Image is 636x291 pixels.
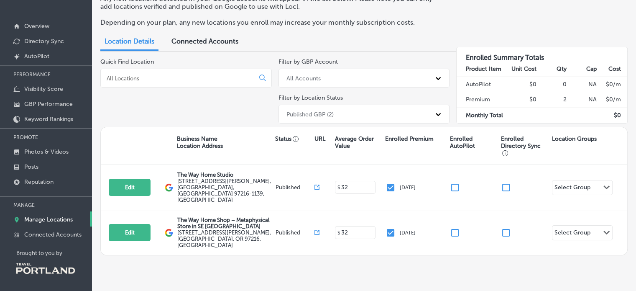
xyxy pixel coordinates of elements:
p: $ [337,230,340,236]
th: Unit Cost [507,62,537,77]
div: Published GBP (2) [286,111,334,118]
span: Location Details [105,37,154,45]
p: Enrolled Premium [385,135,434,142]
p: Published [276,229,315,236]
label: Filter by Location Status [278,94,343,101]
div: Select Group [554,184,590,193]
img: logo [165,183,173,192]
th: Qty [537,62,567,77]
p: Location Groups [552,135,597,142]
p: URL [314,135,325,142]
p: Visibility Score [24,85,63,93]
td: $ 0 /m [597,77,627,92]
p: [DATE] [400,185,416,191]
td: NA [567,77,597,92]
p: Enrolled Directory Sync [501,135,548,157]
span: Connected Accounts [171,37,238,45]
p: Keyword Rankings [24,116,73,123]
p: The Way Home Studio [177,172,273,178]
div: All Accounts [286,75,321,82]
button: Edit [109,224,151,241]
p: Business Name Location Address [177,135,223,149]
img: Travel Portland [16,263,75,274]
input: All Locations [106,75,253,82]
p: [DATE] [400,230,416,236]
p: AutoPilot [24,53,49,60]
p: Brought to you by [16,250,92,256]
p: GBP Performance [24,100,73,108]
label: Quick Find Location [100,58,154,65]
p: Photos & Videos [24,148,69,155]
th: Cap [567,62,597,77]
p: Overview [24,23,49,30]
div: Select Group [554,229,590,239]
td: $0 [507,92,537,108]
label: [STREET_ADDRESS][PERSON_NAME] , [GEOGRAPHIC_DATA], [GEOGRAPHIC_DATA] 97216-1139, [GEOGRAPHIC_DATA] [177,178,273,203]
p: Enrolled AutoPilot [450,135,497,149]
td: $ 0 /m [597,92,627,108]
p: $ [337,185,340,191]
p: Manage Locations [24,216,73,223]
td: AutoPilot [457,77,507,92]
p: Published [276,184,315,191]
p: Posts [24,163,38,170]
td: Premium [457,92,507,108]
h3: Enrolled Summary Totals [457,47,627,62]
td: 2 [537,92,567,108]
p: Directory Sync [24,38,64,45]
td: 0 [537,77,567,92]
p: The Way Home Shop – Metaphysical Store in SE [GEOGRAPHIC_DATA] [177,217,273,229]
img: logo [165,229,173,237]
th: Cost [597,62,627,77]
p: Depending on your plan, any new locations you enroll may increase your monthly subscription costs. [100,18,443,26]
td: $0 [507,77,537,92]
td: $ 0 [597,108,627,123]
p: Reputation [24,178,54,185]
strong: Product Item [466,65,501,72]
label: [STREET_ADDRESS][PERSON_NAME] , [GEOGRAPHIC_DATA], OR 97216, [GEOGRAPHIC_DATA] [177,229,273,248]
p: Connected Accounts [24,231,82,238]
td: Monthly Total [457,108,507,123]
p: Average Order Value [335,135,381,149]
p: Status [275,135,314,142]
button: Edit [109,179,151,196]
label: Filter by GBP Account [278,58,338,65]
td: NA [567,92,597,108]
